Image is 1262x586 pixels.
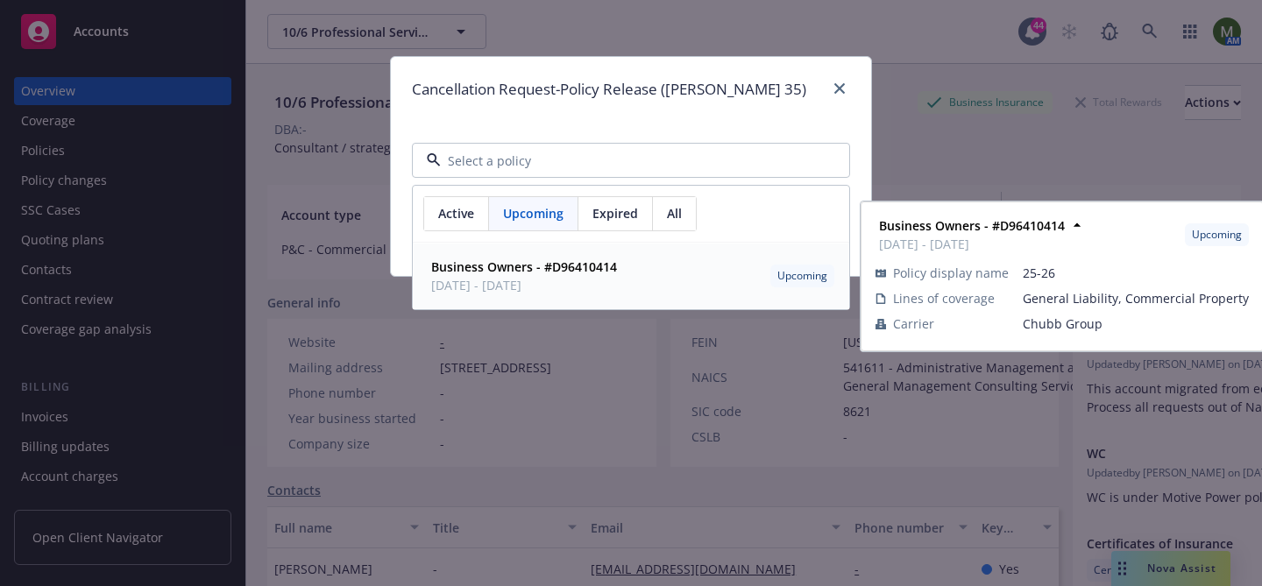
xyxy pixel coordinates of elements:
[438,204,474,222] span: Active
[431,276,617,294] span: [DATE] - [DATE]
[829,78,850,99] a: close
[893,264,1009,282] span: Policy display name
[777,268,827,284] span: Upcoming
[592,204,638,222] span: Expired
[893,289,995,307] span: Lines of coverage
[412,78,806,101] h1: Cancellation Request-Policy Release ([PERSON_NAME] 35)
[879,217,1065,234] strong: Business Owners - #D96410414
[1023,264,1249,282] span: 25-26
[667,204,682,222] span: All
[1023,314,1249,333] span: Chubb Group
[879,235,1065,253] span: [DATE] - [DATE]
[1192,227,1242,243] span: Upcoming
[1023,289,1249,307] span: General Liability, Commercial Property
[893,314,934,333] span: Carrier
[431,258,617,275] strong: Business Owners - #D96410414
[503,204,564,222] span: Upcoming
[441,152,814,170] input: Select a policy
